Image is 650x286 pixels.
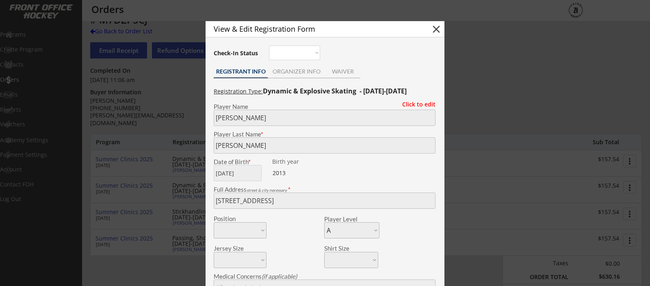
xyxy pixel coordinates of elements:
div: Date of Birth [214,159,266,165]
div: View & Edit Registration Form [214,25,416,32]
div: We are transitioning the system to collect and store date of birth instead of just birth year to ... [272,159,323,165]
em: street & city necessary [247,188,287,193]
input: Street, City, Province/State [214,193,435,209]
div: Birth year [272,159,323,165]
div: Medical Concerns [214,273,435,279]
em: (if applicable) [262,273,297,280]
div: Shirt Size [324,245,366,251]
div: Jersey Size [214,245,256,251]
div: WAIVER [325,69,360,74]
div: Position [214,216,256,222]
div: Check-In Status [214,50,260,56]
div: 2013 [273,169,323,177]
div: Player Level [324,216,379,222]
strong: Dynamic & Explosive Skating - [DATE]-[DATE] [263,87,407,95]
div: ORGANIZER INFO [268,69,325,74]
u: Registration Type: [214,87,263,95]
div: Player Name [214,104,435,110]
div: REGISTRANT INFO [214,69,268,74]
div: Full Address [214,186,435,193]
button: close [430,23,442,35]
div: Click to edit [396,102,435,107]
div: Player Last Name [214,131,435,137]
